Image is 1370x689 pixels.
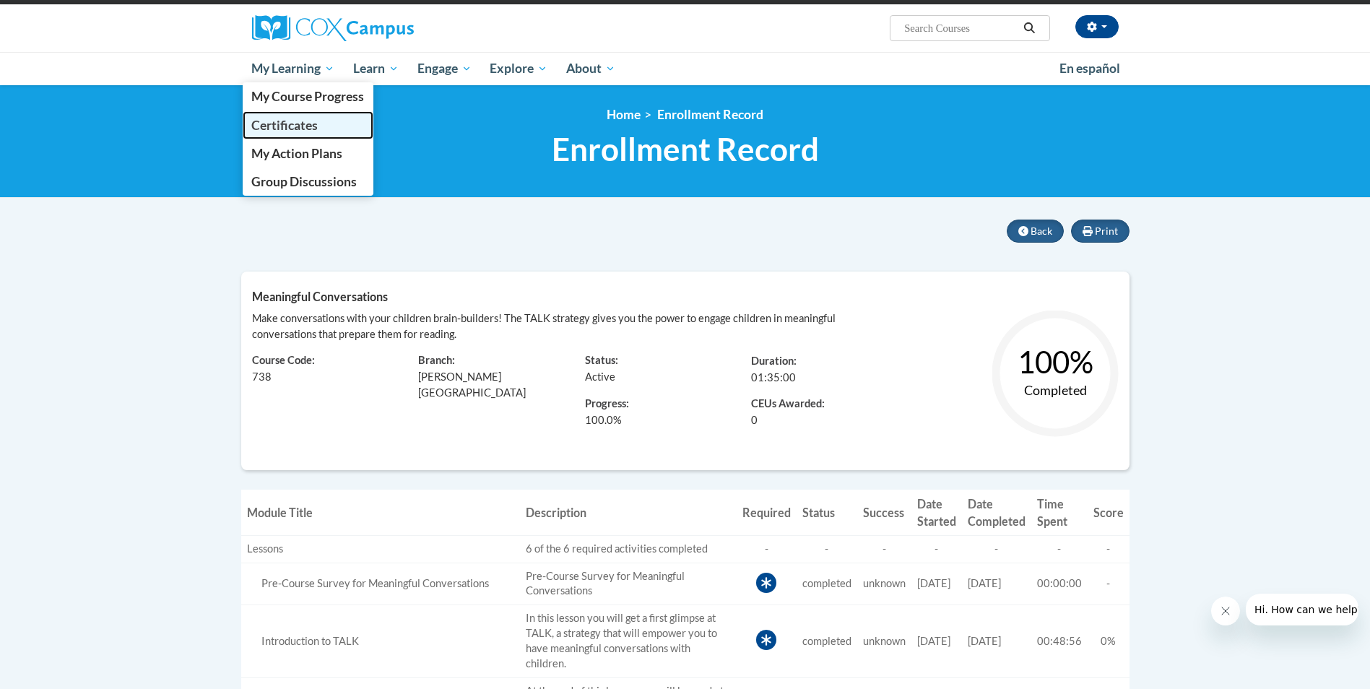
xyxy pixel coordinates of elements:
span: [DATE] [917,635,950,647]
span: 00:00:00 [1037,577,1082,589]
th: Required [737,490,797,535]
th: Description [520,490,737,535]
span: Duration: [751,355,797,367]
a: My Action Plans [243,139,374,168]
td: Pre-Course Survey for Meaningful Conversations [520,563,737,605]
a: Cox Campus [252,15,526,41]
td: - [857,535,911,563]
span: Enrollment Record [657,107,763,122]
span: Progress: [585,397,629,409]
span: Hi. How can we help? [9,10,117,22]
span: Make conversations with your children brain-builders! The TALK strategy gives you the power to en... [252,312,836,340]
button: Back [1007,220,1064,243]
th: Score [1088,490,1130,535]
td: - [737,535,797,563]
text: 100% [1017,344,1093,380]
span: - [1106,577,1110,589]
td: In this lesson you will get a first glimpse at TALK, a strategy that will empower you to have mea... [520,605,737,678]
span: unknown [863,577,906,589]
span: 738 [252,370,272,383]
a: Learn [344,52,408,85]
span: [DATE] [968,577,1001,589]
img: Cox Campus [252,15,414,41]
span: Course Code: [252,354,315,366]
span: 0 [751,412,758,428]
a: About [557,52,625,85]
text: Completed [1023,382,1086,398]
a: Group Discussions [243,168,374,196]
span: completed [802,577,851,589]
span: 01:35:00 [751,371,796,383]
span: Engage [417,60,472,77]
td: - [797,535,857,563]
span: Print [1095,225,1118,237]
span: % [585,412,622,428]
div: Pre-Course Survey for Meaningful Conversations [247,576,514,591]
span: 0% [1101,635,1116,647]
span: My Course Progress [251,89,364,104]
td: - [1031,535,1088,563]
span: [DATE] [917,577,950,589]
a: My Learning [243,52,344,85]
th: Status [797,490,857,535]
span: Group Discussions [251,174,357,189]
th: Date Completed [962,490,1031,535]
span: Explore [490,60,547,77]
span: [DATE] [968,635,1001,647]
div: 6 of the 6 required activities completed [526,542,731,557]
div: Main menu [230,52,1140,85]
div: In this lesson you will get a first glimpse at TALK, a strategy that will empower you to have mea... [247,634,514,649]
span: My Action Plans [251,146,342,161]
th: Module Title [241,490,520,535]
span: Status: [585,354,618,366]
span: Learn [353,60,399,77]
iframe: Message from company [1246,594,1358,625]
a: En español [1050,53,1130,84]
span: unknown [863,635,906,647]
td: - [911,535,962,563]
span: Meaningful Conversations [252,290,388,303]
span: Back [1031,225,1052,237]
button: Search [1018,19,1040,37]
span: 00:48:56 [1037,635,1082,647]
span: - [1106,542,1110,555]
input: Search Courses [903,19,1018,37]
span: 100.0 [585,414,613,426]
th: Success [857,490,911,535]
th: Time Spent [1031,490,1088,535]
span: Active [585,370,615,383]
button: Account Settings [1075,15,1119,38]
a: Explore [480,52,557,85]
a: Home [607,107,641,122]
a: My Course Progress [243,82,374,110]
div: Lessons [247,542,514,557]
span: Branch: [418,354,455,366]
th: Date Started [911,490,962,535]
span: En español [1059,61,1120,76]
span: About [566,60,615,77]
span: completed [802,635,851,647]
iframe: Close message [1211,597,1240,625]
a: Certificates [243,111,374,139]
span: Enrollment Record [552,130,819,168]
span: CEUs Awarded: [751,396,896,412]
span: [PERSON_NAME][GEOGRAPHIC_DATA] [418,370,526,399]
a: Engage [408,52,481,85]
button: Print [1071,220,1130,243]
span: Certificates [251,118,318,133]
td: - [962,535,1031,563]
span: My Learning [251,60,334,77]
